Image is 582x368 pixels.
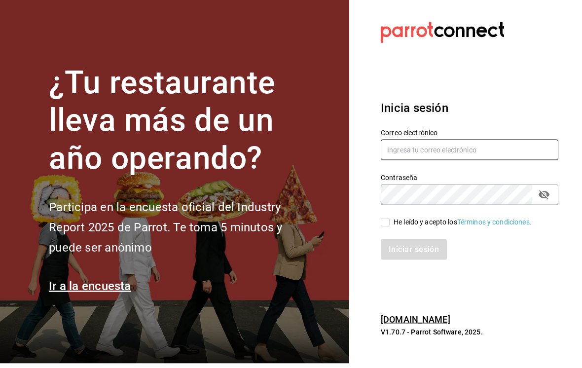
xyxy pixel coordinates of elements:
p: V1.70.7 - Parrot Software, 2025. [381,331,558,341]
h2: Participa en la encuesta oficial del Industry Report 2025 de Parrot. Te toma 5 minutos y puede se... [49,202,315,262]
a: [DOMAIN_NAME] [381,319,450,329]
h1: ¿Tu restaurante lleva más de un año operando? [49,69,315,182]
h3: Inicia sesión [381,104,558,121]
a: Ir a la encuesta [49,284,131,297]
input: Ingresa tu correo electrónico [381,144,558,165]
label: Correo electrónico [381,134,558,141]
button: passwordField [536,191,552,208]
a: Términos y condiciones. [457,222,532,230]
label: Contraseña [381,179,558,185]
div: He leído y acepto los [394,221,532,232]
